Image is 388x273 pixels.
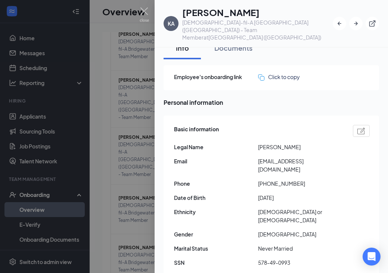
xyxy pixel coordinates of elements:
span: Email [174,157,258,165]
span: Marital Status [174,244,258,252]
div: [DEMOGRAPHIC_DATA]-fil-A [GEOGRAPHIC_DATA] ([GEOGRAPHIC_DATA]) - Team Member at [GEOGRAPHIC_DATA]... [182,19,333,41]
svg: ExternalLink [369,20,376,27]
span: Personal information [164,98,379,107]
span: [DATE] [258,194,342,202]
span: Date of Birth [174,194,258,202]
svg: ArrowLeftNew [336,20,343,27]
span: SSN [174,258,258,267]
button: Click to copy [258,73,300,81]
button: ArrowRight [349,17,363,30]
span: [DEMOGRAPHIC_DATA] or [DEMOGRAPHIC_DATA] [258,208,342,224]
span: 578-49-0993 [258,258,342,267]
span: Legal Name [174,143,258,151]
span: [DEMOGRAPHIC_DATA] [258,230,342,238]
div: KA [168,20,175,27]
span: Employee's onboarding link [174,73,258,81]
span: [EMAIL_ADDRESS][DOMAIN_NAME] [258,157,342,173]
span: Phone [174,179,258,188]
span: Gender [174,230,258,238]
div: Documents [214,43,252,53]
span: Never Married [258,244,342,252]
h1: [PERSON_NAME] [182,6,333,19]
span: Basic information [174,125,219,137]
span: Ethnicity [174,208,258,216]
div: Open Intercom Messenger [363,248,381,266]
button: ExternalLink [366,17,379,30]
button: ArrowLeftNew [333,17,346,30]
img: click-to-copy.71757273a98fde459dfc.svg [258,74,264,81]
svg: ArrowRight [352,20,360,27]
div: Info [171,43,193,53]
span: [PERSON_NAME] [258,143,342,151]
span: [PHONE_NUMBER] [258,179,342,188]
